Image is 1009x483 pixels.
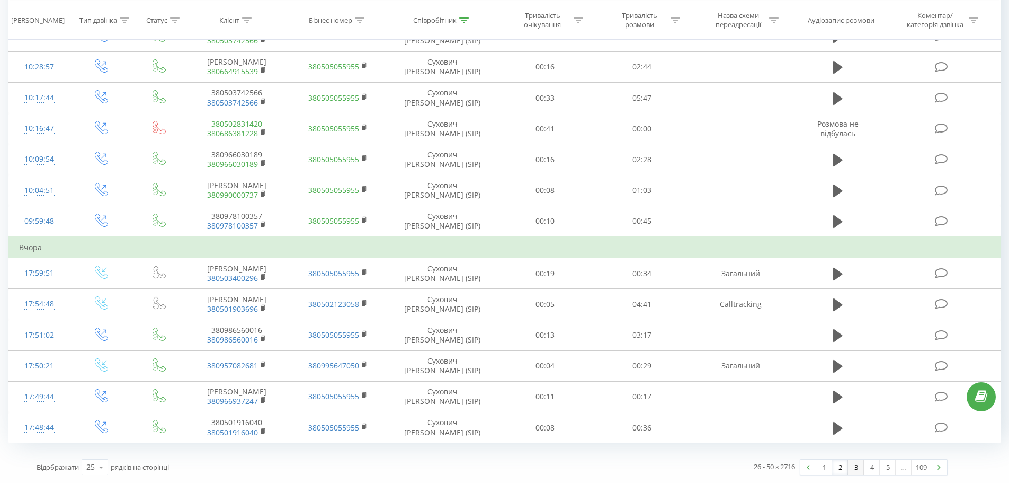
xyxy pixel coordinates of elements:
[388,289,497,320] td: Сухович [PERSON_NAME] (SIP)
[594,113,691,144] td: 00:00
[19,387,60,407] div: 17:49:44
[146,15,167,24] div: Статус
[611,11,668,29] div: Тривалість розмови
[186,83,287,113] td: 380503742566
[594,320,691,350] td: 03:17
[594,51,691,82] td: 02:44
[413,15,457,24] div: Співробітник
[308,423,359,433] a: 380505055955
[388,350,497,381] td: Сухович [PERSON_NAME] (SIP)
[388,83,497,113] td: Сухович [PERSON_NAME] (SIP)
[186,381,287,412] td: [PERSON_NAME]
[308,361,359,371] a: 380995647050
[690,350,791,381] td: Загальний
[207,335,258,345] a: 380986560016
[19,87,60,108] div: 10:17:44
[594,412,691,443] td: 00:36
[8,237,1001,258] td: Вчора
[308,268,359,278] a: 380505055955
[308,62,359,72] a: 380505055955
[816,460,832,475] a: 1
[864,460,880,475] a: 4
[497,175,594,206] td: 00:08
[186,51,287,82] td: [PERSON_NAME]
[808,15,874,24] div: Аудіозапис розмови
[207,66,258,76] a: 380664915539
[207,36,258,46] a: 380503742566
[497,320,594,350] td: 00:13
[207,159,258,169] a: 380966030189
[19,211,60,232] div: 09:59:48
[19,180,60,201] div: 10:04:51
[848,460,864,475] a: 3
[186,175,287,206] td: [PERSON_NAME]
[388,113,497,144] td: Сухович [PERSON_NAME] (SIP)
[904,11,966,29] div: Коментар/категорія дзвінка
[207,361,258,371] a: 380957082681
[186,206,287,237] td: 380978100357
[710,11,766,29] div: Назва схеми переадресації
[111,462,169,472] span: рядків на сторінці
[514,11,571,29] div: Тривалість очікування
[880,460,896,475] a: 5
[497,51,594,82] td: 00:16
[497,258,594,289] td: 00:19
[308,185,359,195] a: 380505055955
[497,83,594,113] td: 00:33
[594,258,691,289] td: 00:34
[594,144,691,175] td: 02:28
[19,149,60,170] div: 10:09:54
[308,299,359,309] a: 380502123058
[186,320,287,350] td: 380986560016
[207,273,258,283] a: 380503400296
[308,330,359,340] a: 380505055955
[896,460,912,475] div: …
[186,412,287,443] td: 380501916040
[497,381,594,412] td: 00:11
[308,124,359,134] a: 380505055955
[912,460,931,475] a: 109
[207,427,258,437] a: 380501916040
[207,98,258,108] a: 380503742566
[497,412,594,443] td: 00:08
[497,206,594,237] td: 00:10
[497,350,594,381] td: 00:04
[388,51,497,82] td: Сухович [PERSON_NAME] (SIP)
[309,15,352,24] div: Бізнес номер
[388,258,497,289] td: Сухович [PERSON_NAME] (SIP)
[388,206,497,237] td: Сухович [PERSON_NAME] (SIP)
[594,206,691,237] td: 00:45
[388,412,497,443] td: Сухович [PERSON_NAME] (SIP)
[19,263,60,284] div: 17:59:51
[308,216,359,226] a: 380505055955
[207,221,258,231] a: 380978100357
[690,289,791,320] td: Calltracking
[207,396,258,406] a: 380966937247
[388,175,497,206] td: Сухович [PERSON_NAME] (SIP)
[86,462,95,472] div: 25
[19,356,60,376] div: 17:50:21
[207,190,258,200] a: 380990000737
[219,15,239,24] div: Клієнт
[594,289,691,320] td: 04:41
[594,350,691,381] td: 00:29
[817,119,859,138] span: Розмова не відбулась
[207,304,258,314] a: 380501903696
[690,258,791,289] td: Загальний
[19,294,60,314] div: 17:54:48
[497,289,594,320] td: 00:05
[594,83,691,113] td: 05:47
[11,15,65,24] div: [PERSON_NAME]
[19,57,60,77] div: 10:28:57
[594,175,691,206] td: 01:03
[388,320,497,350] td: Сухович [PERSON_NAME] (SIP)
[594,381,691,412] td: 00:17
[186,289,287,320] td: [PERSON_NAME]
[497,113,594,144] td: 00:41
[832,460,848,475] a: 2
[19,417,60,438] div: 17:48:44
[186,144,287,175] td: 380966030189
[308,154,359,164] a: 380505055955
[388,381,497,412] td: Сухович [PERSON_NAME] (SIP)
[186,258,287,289] td: [PERSON_NAME]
